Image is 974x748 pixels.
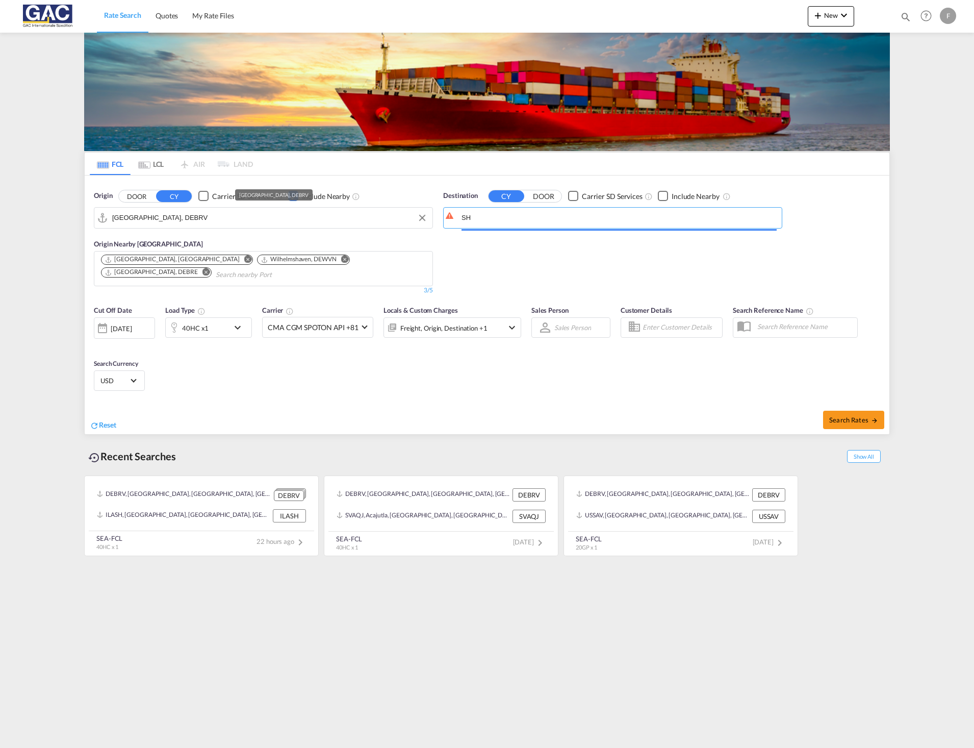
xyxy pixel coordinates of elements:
button: DOOR [119,190,155,202]
span: Show All [847,450,881,463]
md-icon: icon-chevron-right [534,537,546,549]
md-checkbox: Checkbox No Ink [288,191,350,202]
md-icon: icon-chevron-right [774,537,786,549]
img: 9f305d00dc7b11eeb4548362177db9c3.png [15,5,84,28]
span: Carrier [262,306,294,314]
button: Search Ratesicon-arrow-right [823,411,884,429]
button: icon-plus 400-fgNewicon-chevron-down [808,6,854,27]
div: SVAQJ [512,510,546,523]
md-tab-item: LCL [131,153,171,175]
md-icon: Your search will be saved by the below given name [806,307,814,315]
button: Clear Input [415,210,430,226]
md-icon: icon-plus 400-fg [812,9,824,21]
span: Cut Off Date [94,306,132,314]
div: 3/5 [424,286,433,295]
div: Carrier SD Services [212,191,273,202]
input: Enter Customer Details [643,320,719,335]
md-icon: icon-chevron-down [232,321,249,334]
div: Origin DOOR CY Checkbox No InkUnchecked: Search for CY (Container Yard) services for all selected... [85,176,889,434]
button: Remove [196,268,211,278]
div: DEBRV, Bremerhaven, Germany, Western Europe, Europe [576,488,750,502]
md-icon: Unchecked: Search for CY (Container Yard) services for all selected carriers.Checked : Search for... [645,192,653,201]
span: Quotes [156,11,178,20]
input: Search Reference Name [752,319,857,334]
div: SEA-FCL [576,534,602,543]
span: Origin Nearby [GEOGRAPHIC_DATA] [94,240,203,248]
div: Wilhelmshaven, DEWVN [261,255,336,264]
div: F [940,8,956,24]
div: Recent Searches [84,445,180,468]
div: Carrier SD Services [582,191,643,202]
span: Rate Search [104,11,141,19]
md-select: Sales Person [553,320,592,335]
div: ILASH, Ashdod, Israel, Levante, Middle East [97,509,270,522]
button: CY [156,190,192,202]
span: Locals & Custom Charges [383,306,458,314]
div: [DATE] [111,324,132,333]
md-icon: icon-arrow-right [871,417,878,424]
div: DEBRV [752,488,785,502]
div: DEBRV [512,488,546,502]
md-icon: icon-backup-restore [88,452,100,464]
div: SEA-FCL [336,534,362,543]
md-select: Select Currency: $ USDUnited States Dollar [99,373,139,388]
span: [DATE] [513,538,546,546]
span: Sales Person [531,306,569,314]
md-checkbox: Checkbox No Ink [198,191,273,202]
md-chips-wrap: Chips container. Use arrow keys to select chips. [99,252,427,283]
span: 20GP x 1 [576,544,597,551]
md-checkbox: Checkbox No Ink [568,191,643,202]
md-icon: Unchecked: Ignores neighbouring ports when fetching rates.Checked : Includes neighbouring ports w... [723,192,731,201]
div: USSAV, Savannah, GA, United States, North America, Americas [576,510,750,523]
span: Customer Details [621,306,672,314]
span: Help [917,7,935,24]
md-pagination-wrapper: Use the left and right arrow keys to navigate between tabs [90,153,253,175]
span: Origin [94,191,112,201]
div: Include Nearby [302,191,350,202]
div: Press delete to remove this chip. [261,255,338,264]
md-icon: Unchecked: Ignores neighbouring ports when fetching rates.Checked : Includes neighbouring ports w... [352,192,360,201]
div: USSAV [752,510,785,523]
md-datepicker: Select [94,337,101,351]
div: Freight Origin Destination Factory Stuffing [400,321,488,335]
recent-search-card: DEBRV, [GEOGRAPHIC_DATA], [GEOGRAPHIC_DATA], [GEOGRAPHIC_DATA], [GEOGRAPHIC_DATA] DEBRVUSSAV, [GE... [563,476,798,556]
button: CY [489,190,524,202]
span: Reset [99,420,116,429]
span: Search Reference Name [733,306,814,314]
div: DEBRV, Bremerhaven, Germany, Western Europe, Europe [337,488,510,502]
input: Chips input. [216,267,313,283]
img: LCL+%26+FCL+BACKGROUND.png [84,33,890,151]
div: Press delete to remove this chip. [105,255,241,264]
md-icon: icon-chevron-down [506,321,518,334]
span: 40HC x 1 [96,543,118,550]
input: Search by Port [462,210,777,226]
recent-search-card: DEBRV, [GEOGRAPHIC_DATA], [GEOGRAPHIC_DATA], [GEOGRAPHIC_DATA], [GEOGRAPHIC_DATA] DEBRVSVAQJ, Aca... [324,476,558,556]
span: [DATE] [753,538,786,546]
input: Search by Port [112,210,427,226]
span: CMA CGM SPOTON API +81 [268,322,358,333]
md-icon: icon-chevron-down [838,9,850,21]
button: DOOR [526,190,561,202]
div: Freight Origin Destination Factory Stuffingicon-chevron-down [383,317,521,338]
md-input-container: Bremerhaven, DEBRV [94,208,432,228]
span: Search Currency [94,360,138,367]
span: Load Type [165,306,206,314]
span: 22 hours ago [257,537,306,545]
div: Hamburg, DEHAM [105,255,239,264]
div: 40HC x1icon-chevron-down [165,317,252,338]
recent-search-card: DEBRV, [GEOGRAPHIC_DATA], [GEOGRAPHIC_DATA], [GEOGRAPHIC_DATA], [GEOGRAPHIC_DATA] DEBRVILASH, [GE... [84,476,319,556]
div: SVAQJ, Acajutla, El Salvador, Mexico & Central America, Americas [337,510,510,523]
div: Help [917,7,940,26]
md-input-container: Ashdod, ILASH [444,208,782,228]
md-icon: icon-magnify [900,11,911,22]
div: [DATE] [94,317,155,339]
button: Remove [237,255,252,265]
div: [GEOGRAPHIC_DATA], DEBRV [239,189,309,201]
div: Include Nearby [672,191,720,202]
button: Remove [334,255,349,265]
div: Bremen, DEBRE [105,268,198,277]
span: New [812,11,850,19]
md-tab-item: FCL [90,153,131,175]
span: My Rate Files [192,11,234,20]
